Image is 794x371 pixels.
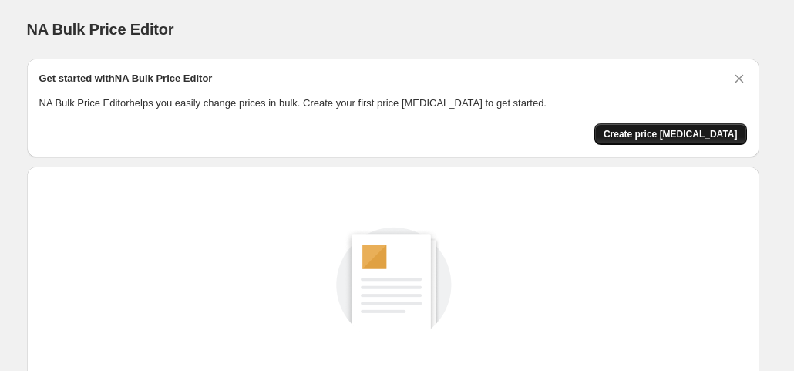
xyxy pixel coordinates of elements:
p: NA Bulk Price Editor helps you easily change prices in bulk. Create your first price [MEDICAL_DAT... [39,96,747,111]
span: Create price [MEDICAL_DATA] [604,128,738,140]
span: NA Bulk Price Editor [27,21,174,38]
button: Dismiss card [732,71,747,86]
button: Create price change job [594,123,747,145]
h2: Get started with NA Bulk Price Editor [39,71,213,86]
